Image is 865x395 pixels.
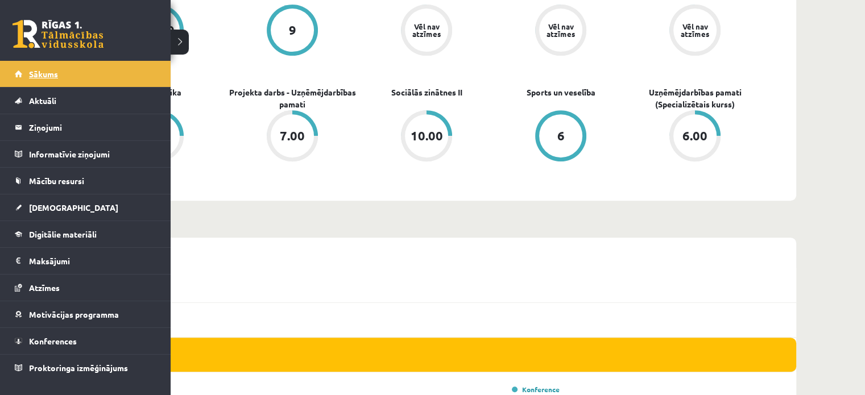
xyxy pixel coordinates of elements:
a: Maksājumi [15,248,156,274]
a: [DEMOGRAPHIC_DATA] [15,194,156,221]
a: 6.00 [628,110,762,164]
div: Vēl nav atzīmes [679,23,711,38]
a: Proktoringa izmēģinājums [15,355,156,381]
span: Atzīmes [29,282,60,293]
div: (06.10 - 12.10) [68,238,796,268]
a: Digitālie materiāli [15,221,156,247]
div: Vēl nav atzīmes [545,23,577,38]
a: Konference [512,385,560,394]
a: Projekta darbs - Uzņēmējdarbības pamati [225,86,359,110]
a: 7.00 [225,110,359,164]
div: Vēl nav atzīmes [411,23,442,38]
a: Sociālās zinātnes II [391,86,462,98]
a: Motivācijas programma [15,301,156,327]
legend: Informatīvie ziņojumi [29,141,156,167]
span: Mācību resursi [29,176,84,186]
a: 9 [225,5,359,58]
legend: Maksājumi [29,248,156,274]
a: Sports un veselība [527,86,595,98]
a: Vēl nav atzīmes [359,5,494,58]
a: 10.00 [359,110,494,164]
a: Aktuāli [15,88,156,114]
div: 6 [557,130,565,142]
a: Vēl nav atzīmes [494,5,628,58]
span: Motivācijas programma [29,309,119,319]
legend: Ziņojumi [29,114,156,140]
a: Sākums [15,61,156,87]
span: Aktuāli [29,95,56,106]
p: Nedēļa [73,215,792,231]
a: Mācību resursi [15,168,156,194]
a: Ziņojumi [15,114,156,140]
a: Uzņēmējdarbības pamati (Specializētais kurss) [628,86,762,110]
div: 9 [289,24,296,36]
a: 6 [494,110,628,164]
div: 7.00 [280,130,305,142]
span: Digitālie materiāli [29,229,97,239]
a: Atzīmes [15,275,156,301]
a: Rīgas 1. Tālmācības vidusskola [13,20,104,48]
a: Vēl nav atzīmes [628,5,762,58]
a: Konferences [15,328,156,354]
span: Konferences [29,336,77,346]
div: 6.00 [682,130,707,142]
span: [DEMOGRAPHIC_DATA] [29,202,118,213]
span: Proktoringa izmēģinājums [29,363,128,373]
span: Sākums [29,69,58,79]
a: Informatīvie ziņojumi [15,141,156,167]
div: 10.00 [411,130,443,142]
